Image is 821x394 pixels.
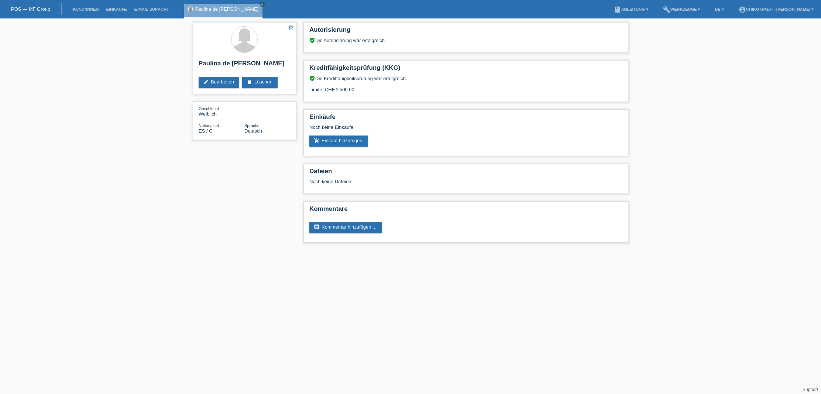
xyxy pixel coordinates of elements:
[614,6,621,13] i: book
[199,77,239,88] a: editBearbeiten
[309,136,368,147] a: add_shopping_cartEinkauf hinzufügen
[102,7,130,11] a: Einkäufe
[610,7,652,11] a: bookAnleitung ▾
[288,24,294,31] i: star_border
[735,7,817,11] a: account_circleChiko GmbH - [PERSON_NAME] ▾
[11,6,50,12] a: POS — MF Group
[199,123,219,128] span: Nationalität
[739,6,746,13] i: account_circle
[260,3,264,6] i: close
[309,222,382,233] a: commentKommentar hinzufügen ...
[309,113,622,124] h2: Einkäufe
[309,168,622,179] h2: Dateien
[309,37,622,43] div: Die Autorisierung war erfolgreich.
[69,7,102,11] a: Kund*innen
[199,128,213,134] span: Spanien / C / 07.09.2016
[203,79,209,85] i: edit
[199,106,219,111] span: Geschlecht
[309,75,315,81] i: verified_user
[247,79,253,85] i: delete
[288,24,294,32] a: star_border
[803,387,818,392] a: Support
[199,60,290,71] h2: Paulina de [PERSON_NAME]
[309,205,622,216] h2: Kommentare
[663,6,670,13] i: build
[309,37,315,43] i: verified_user
[260,2,265,7] a: close
[309,179,535,184] div: Noch keine Dateien
[309,26,622,37] h2: Autorisierung
[309,124,622,136] div: Noch keine Einkäufe
[244,128,262,134] span: Deutsch
[659,7,704,11] a: buildWerkzeuge ▾
[314,138,320,144] i: add_shopping_cart
[242,77,278,88] a: deleteLöschen
[309,64,622,75] h2: Kreditfähigkeitsprüfung (KKG)
[131,7,173,11] a: E-Mail Support
[195,6,259,12] a: Paulina de [PERSON_NAME]
[244,123,260,128] span: Sprache
[309,75,622,98] div: Die Kreditfähigkeitsprüfung war erfolgreich. Limite: CHF 2'500.00
[314,224,320,230] i: comment
[199,106,244,117] div: Weiblich
[711,7,727,11] a: DE ▾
